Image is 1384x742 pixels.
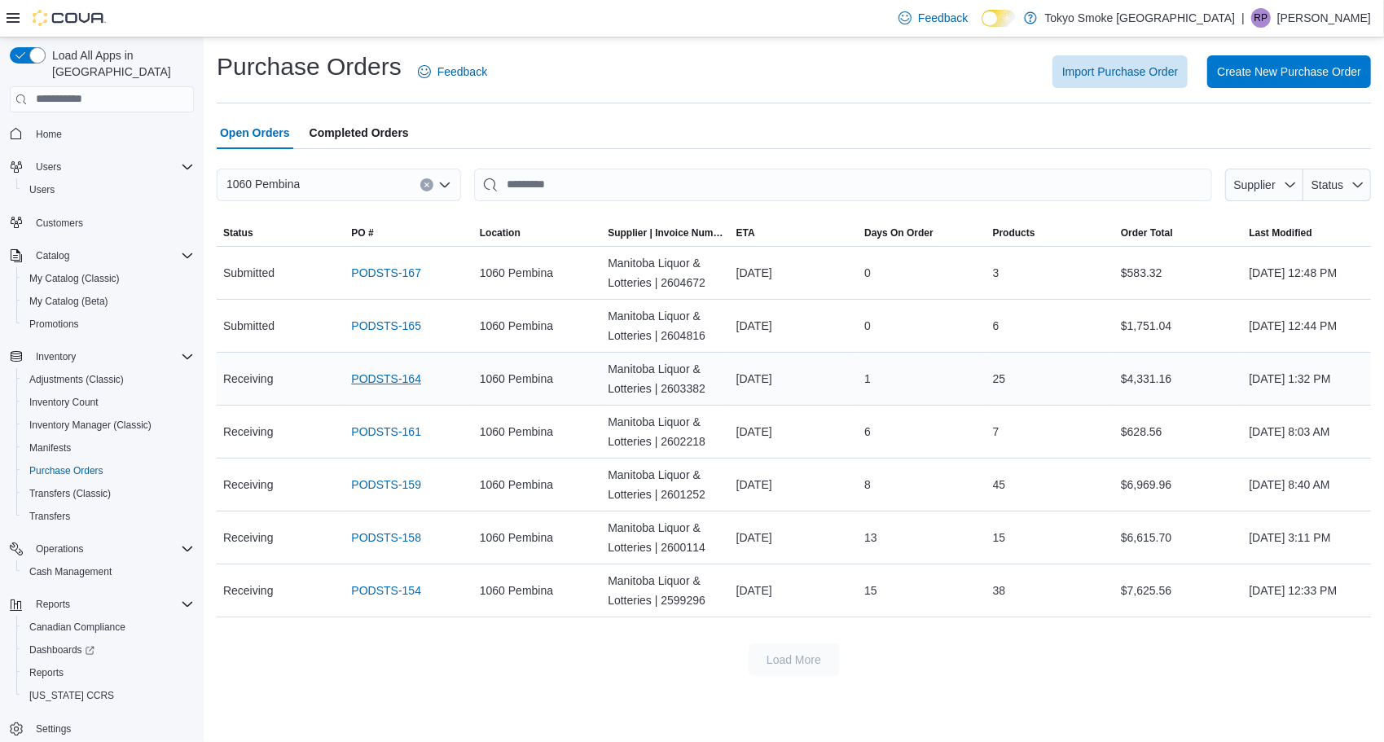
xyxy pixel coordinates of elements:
[223,581,273,600] span: Receiving
[730,574,858,607] div: [DATE]
[601,353,729,405] div: Manitoba Liquor & Lotteries | 2603382
[29,441,71,454] span: Manifests
[217,220,345,246] button: Status
[993,263,1000,283] span: 3
[351,316,421,336] a: PODSTS-165
[1114,468,1242,501] div: $6,969.96
[1052,55,1188,88] button: Import Purchase Order
[223,263,275,283] span: Submitted
[892,2,974,34] a: Feedback
[351,475,421,494] a: PODSTS-159
[23,370,130,389] a: Adjustments (Classic)
[29,183,55,196] span: Users
[16,505,200,528] button: Transfers
[23,314,86,334] a: Promotions
[601,220,729,246] button: Supplier | Invoice Number
[736,226,755,239] span: ETA
[3,345,200,368] button: Inventory
[29,595,194,614] span: Reports
[23,438,194,458] span: Manifests
[1045,8,1236,28] p: Tokyo Smoke [GEOGRAPHIC_DATA]
[23,507,77,526] a: Transfers
[226,174,300,194] span: 1060 Pembina
[16,459,200,482] button: Purchase Orders
[993,422,1000,441] span: 7
[864,316,871,336] span: 0
[23,461,110,481] a: Purchase Orders
[993,475,1006,494] span: 45
[1114,415,1242,448] div: $628.56
[1062,64,1178,80] span: Import Purchase Order
[23,461,194,481] span: Purchase Orders
[480,369,553,389] span: 1060 Pembina
[23,663,194,683] span: Reports
[223,369,273,389] span: Receiving
[23,562,118,582] a: Cash Management
[223,528,273,547] span: Receiving
[36,160,61,173] span: Users
[601,459,729,511] div: Manitoba Liquor & Lotteries | 2601252
[16,661,200,684] button: Reports
[29,157,68,177] button: Users
[23,507,194,526] span: Transfers
[1114,220,1242,246] button: Order Total
[730,310,858,342] div: [DATE]
[16,414,200,437] button: Inventory Manager (Classic)
[730,220,858,246] button: ETA
[29,396,99,409] span: Inventory Count
[474,169,1212,201] input: This is a search bar. After typing your query, hit enter to filter the results lower in the page.
[864,475,871,494] span: 8
[1250,226,1312,239] span: Last Modified
[601,406,729,458] div: Manitoba Liquor & Lotteries | 2602218
[351,422,421,441] a: PODSTS-161
[767,652,821,668] span: Load More
[345,220,472,246] button: PO #
[29,595,77,614] button: Reports
[16,639,200,661] a: Dashboards
[223,475,273,494] span: Receiving
[29,621,125,634] span: Canadian Compliance
[1114,574,1242,607] div: $7,625.56
[23,314,194,334] span: Promotions
[1114,521,1242,554] div: $6,615.70
[1225,169,1303,201] button: Supplier
[601,511,729,564] div: Manitoba Liquor & Lotteries | 2600114
[993,316,1000,336] span: 6
[36,722,71,735] span: Settings
[29,373,124,386] span: Adjustments (Classic)
[33,10,106,26] img: Cova
[1243,574,1372,607] div: [DATE] 12:33 PM
[36,598,70,611] span: Reports
[29,272,120,285] span: My Catalog (Classic)
[411,55,494,88] a: Feedback
[858,220,986,246] button: Days On Order
[1303,169,1371,201] button: Status
[23,415,158,435] a: Inventory Manager (Classic)
[993,528,1006,547] span: 15
[36,217,83,230] span: Customers
[986,220,1114,246] button: Products
[3,717,200,740] button: Settings
[23,292,115,311] a: My Catalog (Beta)
[223,422,273,441] span: Receiving
[351,226,373,239] span: PO #
[29,539,194,559] span: Operations
[480,226,521,239] div: Location
[23,292,194,311] span: My Catalog (Beta)
[601,247,729,299] div: Manitoba Liquor & Lotteries | 2604672
[3,122,200,146] button: Home
[730,257,858,289] div: [DATE]
[23,484,194,503] span: Transfers (Classic)
[36,128,62,141] span: Home
[420,178,433,191] button: Clear input
[864,581,877,600] span: 15
[3,593,200,616] button: Reports
[1251,8,1271,28] div: Ruchit Patel
[982,10,1016,27] input: Dark Mode
[1243,220,1372,246] button: Last Modified
[16,313,200,336] button: Promotions
[29,565,112,578] span: Cash Management
[1114,362,1242,395] div: $4,331.16
[3,211,200,235] button: Customers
